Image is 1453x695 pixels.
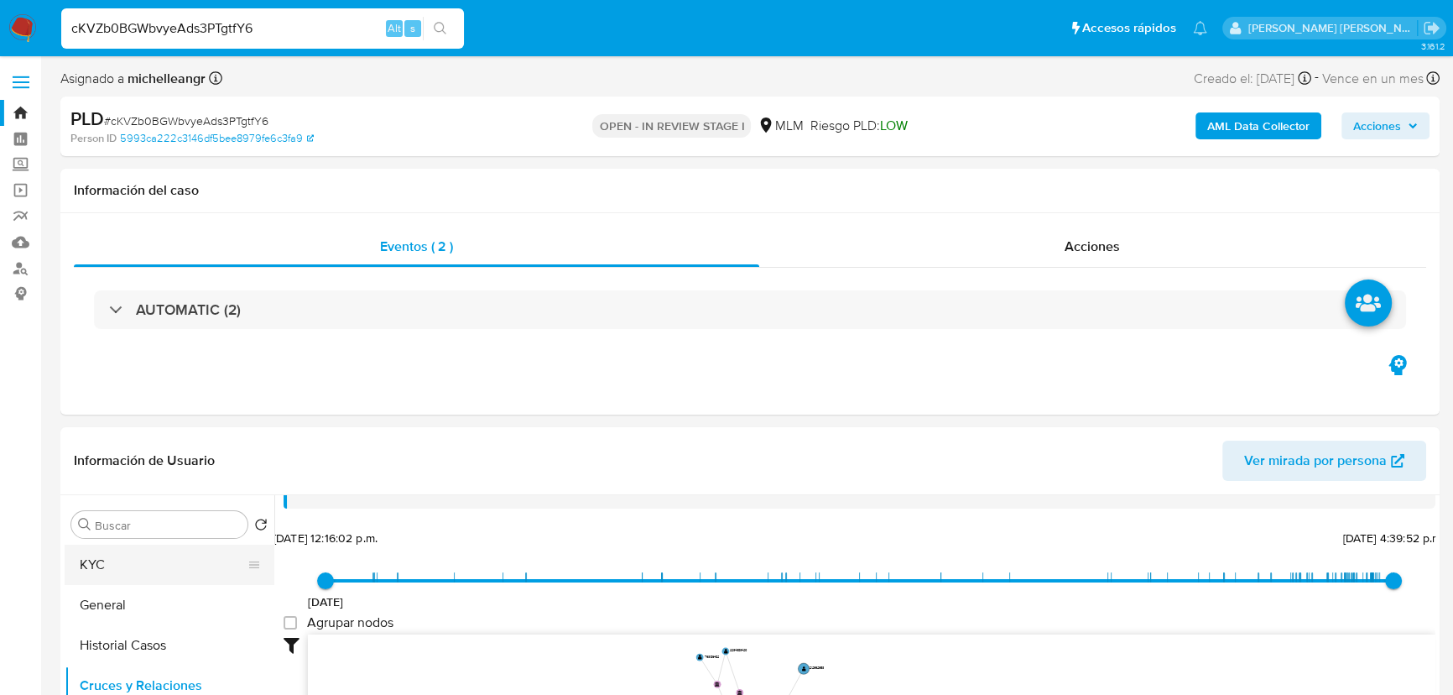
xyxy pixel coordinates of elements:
h1: Información de Usuario [74,452,215,469]
b: Person ID [70,131,117,146]
span: Agrupar nodos [307,614,393,631]
span: Asignado a [60,70,206,88]
span: Riesgo PLD: [810,117,907,135]
button: AML Data Collector [1195,112,1321,139]
span: Ver mirada por persona [1244,441,1387,481]
input: Buscar [95,518,241,533]
text:  [802,666,806,671]
button: Historial Casos [65,625,274,666]
span: s [410,20,415,36]
b: michelleangr [124,69,206,88]
text:  [724,649,728,654]
span: Eventos ( 2 ) [380,237,453,256]
a: 5993ca222c3146df5bee8979fe6c3fa9 [120,131,314,146]
button: search-icon [423,17,457,40]
button: Buscar [78,518,91,531]
button: Ver mirada por persona [1222,441,1426,481]
input: Buscar usuario o caso... [61,18,464,39]
input: Agrupar nodos [284,616,297,630]
span: Alt [388,20,401,36]
text:  [715,682,720,687]
p: OPEN - IN REVIEW STAGE I [592,114,751,138]
button: KYC [65,545,261,585]
p: michelleangelica.rodriguez@mercadolibre.com.mx [1248,20,1418,36]
span: [DATE] [308,593,344,610]
a: Notificaciones [1193,21,1207,35]
text:  [698,655,702,660]
div: Creado el: [DATE] [1194,67,1311,90]
b: PLD [70,105,104,132]
span: Acciones [1065,237,1120,256]
button: Acciones [1341,112,1430,139]
span: # cKVZb0BGWbvyeAds3PTgtfY6 [104,112,268,129]
button: General [65,585,274,625]
span: - [1315,67,1319,90]
b: AML Data Collector [1207,112,1310,139]
span: LOW [879,116,907,135]
text: 793186482 [705,654,719,658]
text:  [737,690,742,695]
div: AUTOMATIC (2) [94,290,1406,329]
h3: AUTOMATIC (2) [136,300,241,319]
span: [DATE] 12:16:02 p.m. [273,530,378,546]
text: 1212692653 [808,666,823,670]
span: [DATE] 4:39:52 p.m. [1343,530,1445,546]
span: Accesos rápidos [1082,19,1176,37]
span: Vence en un mes [1322,70,1424,88]
text: 2234383420 [730,648,747,652]
button: Volver al orden por defecto [254,518,268,536]
div: MLM [758,117,803,135]
span: Acciones [1353,112,1401,139]
a: Salir [1423,19,1440,37]
h1: Información del caso [74,182,1426,199]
